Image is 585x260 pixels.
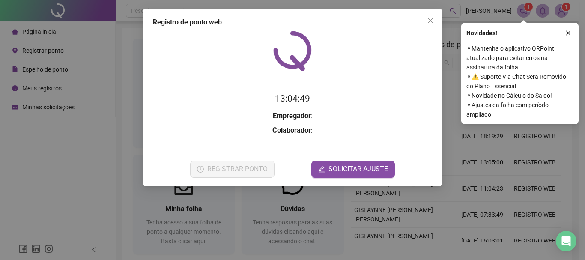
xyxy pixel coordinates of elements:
[466,28,497,38] span: Novidades !
[466,91,573,100] span: ⚬ Novidade no Cálculo do Saldo!
[424,14,437,27] button: Close
[466,44,573,72] span: ⚬ Mantenha o aplicativo QRPoint atualizado para evitar erros na assinatura da folha!
[190,161,275,178] button: REGISTRAR PONTO
[273,31,312,71] img: QRPoint
[273,112,311,120] strong: Empregador
[565,30,571,36] span: close
[275,93,310,104] time: 13:04:49
[153,17,432,27] div: Registro de ponto web
[556,231,576,251] div: Open Intercom Messenger
[466,72,573,91] span: ⚬ ⚠️ Suporte Via Chat Será Removido do Plano Essencial
[153,111,432,122] h3: :
[318,166,325,173] span: edit
[466,100,573,119] span: ⚬ Ajustes da folha com período ampliado!
[427,17,434,24] span: close
[311,161,395,178] button: editSOLICITAR AJUSTE
[272,126,311,134] strong: Colaborador
[153,125,432,136] h3: :
[328,164,388,174] span: SOLICITAR AJUSTE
